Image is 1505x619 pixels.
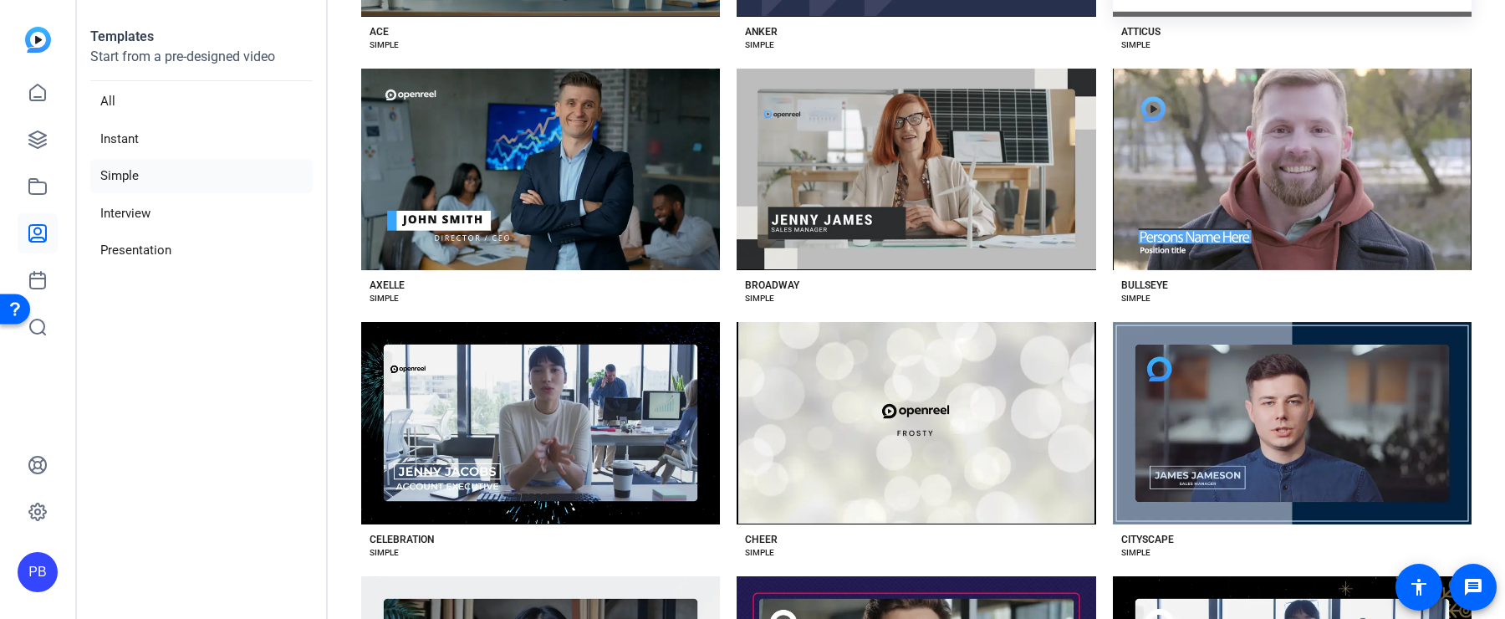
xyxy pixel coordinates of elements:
div: SIMPLE [1121,38,1150,52]
div: PB [18,552,58,592]
div: BULLSEYE [1121,279,1168,292]
p: Start from a pre-designed video [90,47,313,81]
button: Template image [737,322,1095,524]
div: SIMPLE [1121,546,1150,560]
li: Simple [90,159,313,193]
div: ATTICUS [1121,25,1161,38]
div: ACE [370,25,389,38]
button: Template image [737,69,1095,271]
div: CHEER [745,533,778,546]
div: SIMPLE [370,292,399,305]
mat-icon: accessibility [1409,577,1429,597]
li: Instant [90,122,313,156]
div: SIMPLE [745,38,774,52]
div: SIMPLE [745,292,774,305]
div: SIMPLE [370,546,399,560]
button: Template image [1113,322,1472,524]
li: All [90,84,313,119]
button: Template image [361,322,720,524]
div: ANKER [745,25,778,38]
div: AXELLE [370,279,405,292]
img: blue-gradient.svg [25,27,51,53]
div: SIMPLE [370,38,399,52]
li: Interview [90,197,313,231]
div: SIMPLE [745,546,774,560]
div: CELEBRATION [370,533,434,546]
button: Template image [1113,69,1472,271]
strong: Templates [90,28,154,44]
li: Presentation [90,233,313,268]
div: SIMPLE [1121,292,1150,305]
div: BROADWAY [745,279,799,292]
button: Template image [361,69,720,271]
div: CITYSCAPE [1121,533,1174,546]
mat-icon: message [1463,577,1483,597]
